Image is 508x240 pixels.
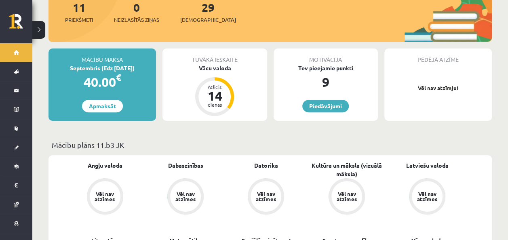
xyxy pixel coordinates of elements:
[274,64,378,72] div: Tev pieejamie punkti
[202,102,227,107] div: dienas
[52,139,489,150] p: Mācību plāns 11.b3 JK
[48,48,156,64] div: Mācību maksa
[168,161,203,170] a: Dabaszinības
[48,72,156,92] div: 40.00
[180,16,236,24] span: [DEMOGRAPHIC_DATA]
[306,178,387,216] a: Vēl nav atzīmes
[174,191,197,202] div: Vēl nav atzīmes
[255,191,277,202] div: Vēl nav atzīmes
[202,84,227,89] div: Atlicis
[94,191,116,202] div: Vēl nav atzīmes
[302,100,349,112] a: Piedāvājumi
[65,178,145,216] a: Vēl nav atzīmes
[162,64,267,72] div: Vācu valoda
[335,191,358,202] div: Vēl nav atzīmes
[116,72,121,83] span: €
[226,178,306,216] a: Vēl nav atzīmes
[306,161,387,178] a: Kultūra un māksla (vizuālā māksla)
[48,64,156,72] div: Septembris (līdz [DATE])
[114,16,159,24] span: Neizlasītās ziņas
[384,48,492,64] div: Pēdējā atzīme
[274,72,378,92] div: 9
[416,191,438,202] div: Vēl nav atzīmes
[387,178,468,216] a: Vēl nav atzīmes
[65,16,93,24] span: Priekšmeti
[162,48,267,64] div: Tuvākā ieskaite
[388,84,488,92] p: Vēl nav atzīmju!
[406,161,449,170] a: Latviešu valoda
[9,14,32,34] a: Rīgas 1. Tālmācības vidusskola
[88,161,122,170] a: Angļu valoda
[202,89,227,102] div: 14
[145,178,226,216] a: Vēl nav atzīmes
[274,48,378,64] div: Motivācija
[82,100,123,112] a: Apmaksāt
[162,64,267,117] a: Vācu valoda Atlicis 14 dienas
[254,161,278,170] a: Datorika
